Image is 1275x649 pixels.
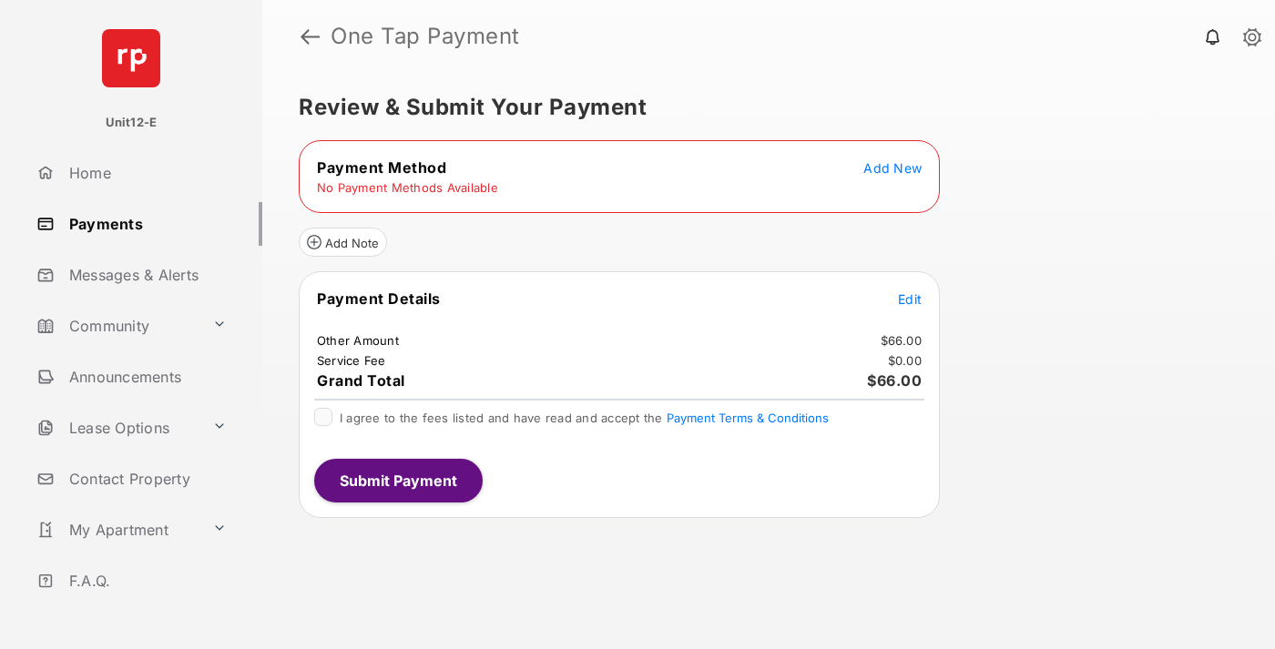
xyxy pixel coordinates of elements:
[317,371,405,390] span: Grand Total
[29,304,205,348] a: Community
[863,160,922,176] span: Add New
[29,457,262,501] a: Contact Property
[867,371,922,390] span: $66.00
[29,202,262,246] a: Payments
[299,96,1224,118] h5: Review & Submit Your Payment
[317,158,446,177] span: Payment Method
[316,352,387,369] td: Service Fee
[29,559,262,603] a: F.A.Q.
[863,158,922,177] button: Add New
[880,332,923,349] td: $66.00
[898,291,922,307] span: Edit
[299,228,387,257] button: Add Note
[314,459,483,502] button: Submit Payment
[29,253,262,297] a: Messages & Alerts
[102,29,160,87] img: svg+xml;base64,PHN2ZyB4bWxucz0iaHR0cDovL3d3dy53My5vcmcvMjAwMC9zdmciIHdpZHRoPSI2NCIgaGVpZ2h0PSI2NC...
[106,114,158,132] p: Unit12-E
[667,411,829,425] button: I agree to the fees listed and have read and accept the
[331,25,520,47] strong: One Tap Payment
[887,352,923,369] td: $0.00
[316,332,400,349] td: Other Amount
[29,508,205,552] a: My Apartment
[317,289,441,308] span: Payment Details
[29,151,262,195] a: Home
[340,411,829,425] span: I agree to the fees listed and have read and accept the
[29,355,262,399] a: Announcements
[316,179,499,196] td: No Payment Methods Available
[898,289,922,308] button: Edit
[29,406,205,450] a: Lease Options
